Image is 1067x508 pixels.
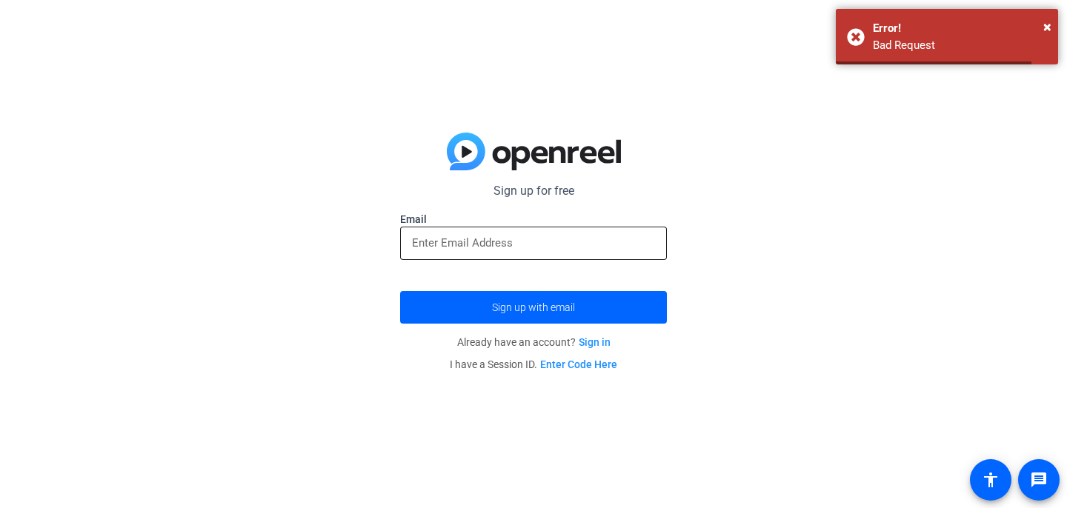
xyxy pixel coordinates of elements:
[400,182,667,200] p: Sign up for free
[1043,16,1051,38] button: Close
[982,471,1000,489] mat-icon: accessibility
[400,212,667,227] label: Email
[412,234,655,252] input: Enter Email Address
[873,37,1047,54] div: Bad Request
[873,20,1047,37] div: Error!
[579,336,611,348] a: Sign in
[400,291,667,324] button: Sign up with email
[540,358,617,370] a: Enter Code Here
[450,358,617,370] span: I have a Session ID.
[457,336,611,348] span: Already have an account?
[1043,18,1051,36] span: ×
[447,133,621,171] img: blue-gradient.svg
[1030,471,1048,489] mat-icon: message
